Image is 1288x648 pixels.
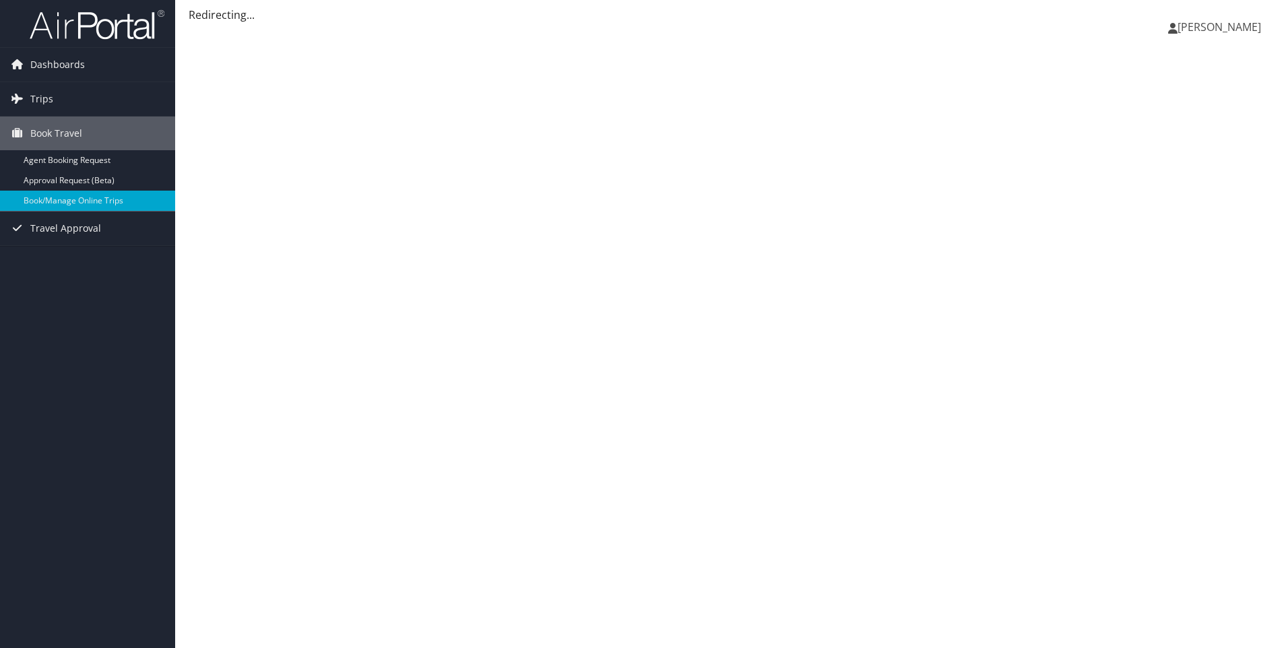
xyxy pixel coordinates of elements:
[1178,20,1261,34] span: [PERSON_NAME]
[30,117,82,150] span: Book Travel
[30,48,85,82] span: Dashboards
[30,82,53,116] span: Trips
[189,7,1275,23] div: Redirecting...
[30,212,101,245] span: Travel Approval
[1168,7,1275,47] a: [PERSON_NAME]
[30,9,164,40] img: airportal-logo.png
